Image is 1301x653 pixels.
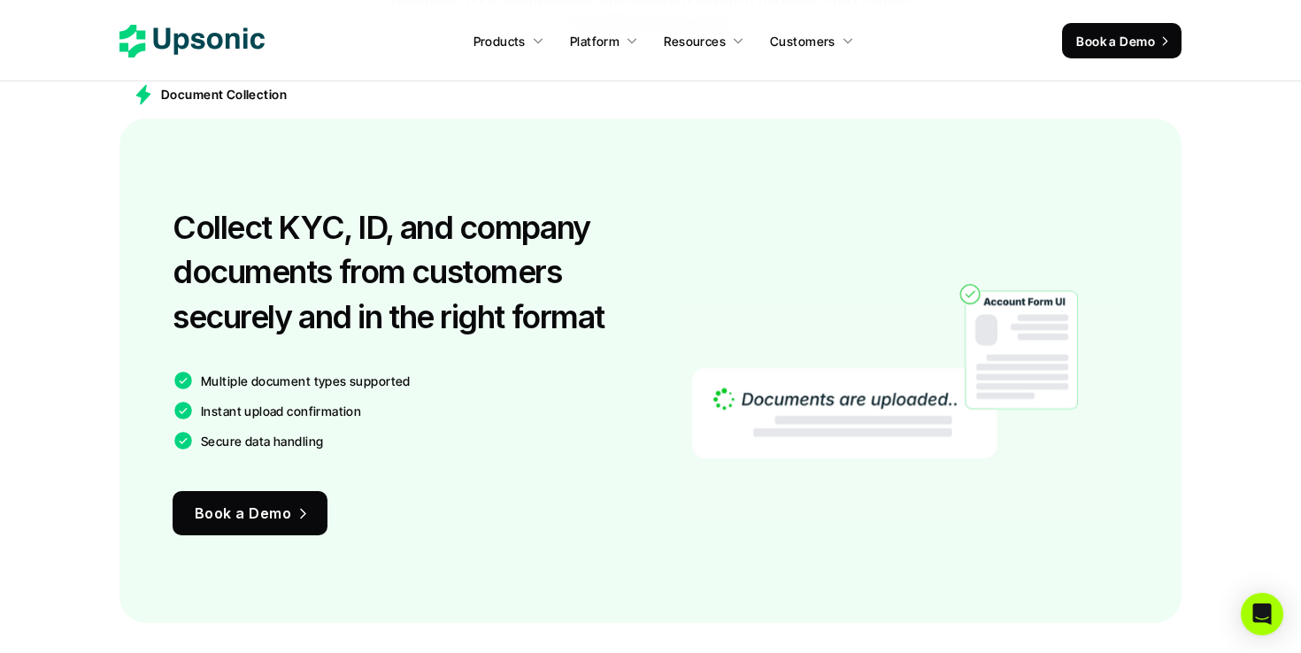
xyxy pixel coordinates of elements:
p: Products [473,32,526,50]
p: Customers [770,32,835,50]
a: Book a Demo [173,491,327,535]
p: Secure data handling [201,432,323,450]
p: Document Collection [161,85,287,104]
p: Platform [570,32,620,50]
h3: Collect KYC, ID, and company documents from customers securely and in the right format [173,205,642,339]
p: Book a Demo [1076,32,1155,50]
a: Products [463,25,555,57]
p: Book a Demo [195,501,291,526]
div: Open Intercom Messenger [1241,593,1283,635]
p: Instant upload confirmation [201,402,361,420]
p: Multiple document types supported [201,372,411,390]
p: Resources [664,32,726,50]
